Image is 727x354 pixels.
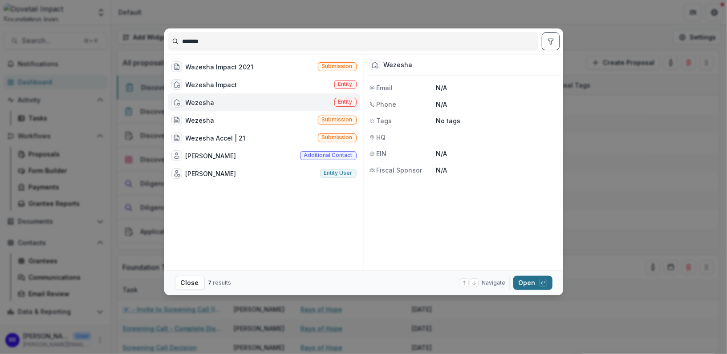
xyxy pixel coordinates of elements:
p: No tags [436,116,461,125]
button: Close [175,276,205,290]
span: Phone [377,100,397,109]
div: Wezesha [186,98,215,107]
div: [PERSON_NAME] [186,169,236,178]
div: Wezesha Accel | 21 [186,133,246,143]
span: Submission [322,63,353,69]
button: Open [513,276,552,290]
div: Wezesha Impact [186,80,237,89]
span: EIN [377,149,387,158]
div: Wezesha [186,116,215,125]
button: toggle filters [542,32,560,50]
div: Wezesha [384,61,413,69]
span: Additional contact [304,152,353,158]
span: 7 [208,279,212,286]
p: N/A [436,165,558,175]
span: Entity [338,99,353,105]
span: Email [377,83,393,93]
div: Wazesha Impact 2021 [186,62,254,72]
p: N/A [436,100,558,109]
div: [PERSON_NAME] [186,151,236,161]
span: results [213,279,232,286]
span: Entity user [324,170,353,176]
span: Tags [377,116,392,125]
p: N/A [436,83,558,93]
span: Navigate [482,279,506,287]
span: Fiscal Sponsor [377,165,422,175]
p: N/A [436,149,558,158]
span: Submission [322,117,353,123]
span: Entity [338,81,353,87]
span: Submission [322,134,353,141]
span: HQ [377,133,386,142]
